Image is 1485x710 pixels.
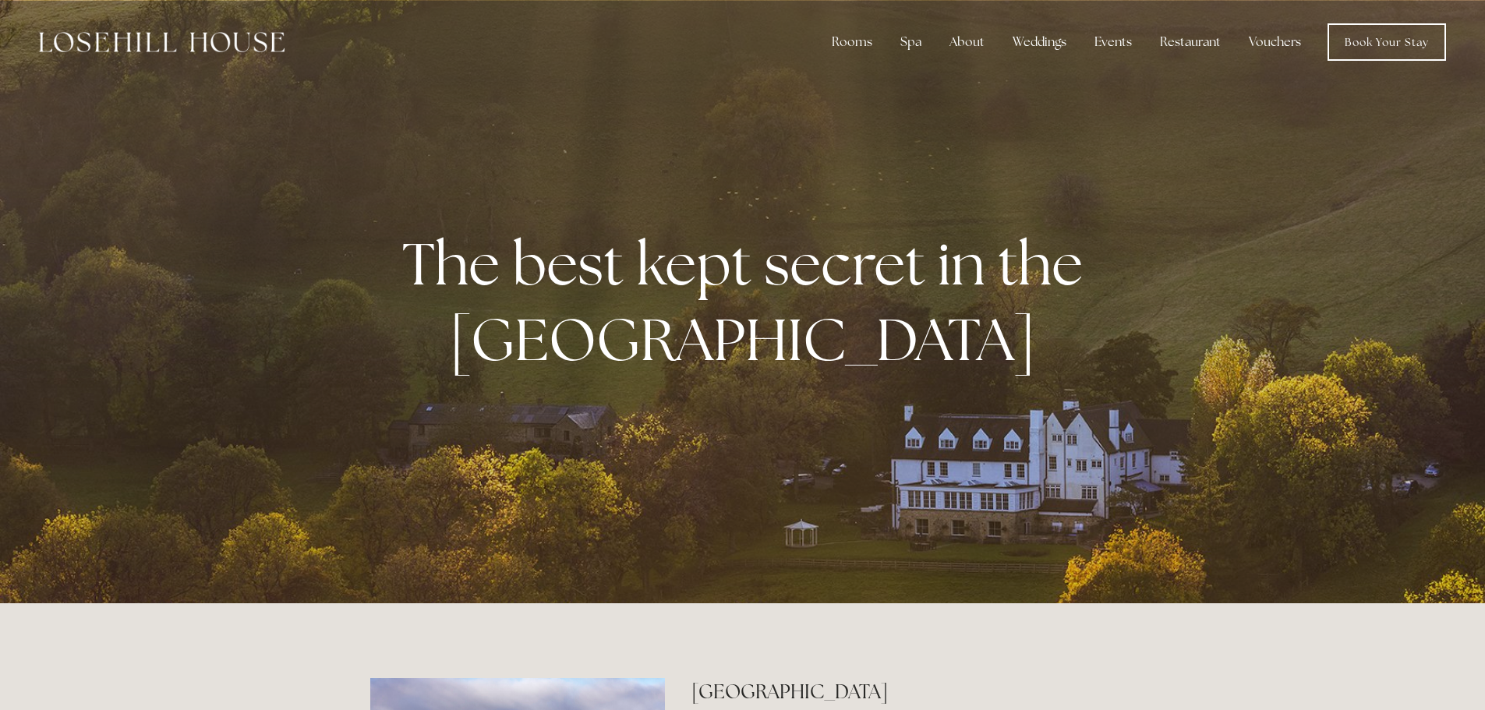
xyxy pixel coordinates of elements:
[402,225,1095,378] strong: The best kept secret in the [GEOGRAPHIC_DATA]
[1082,26,1144,58] div: Events
[937,26,997,58] div: About
[1147,26,1233,58] div: Restaurant
[39,32,285,52] img: Losehill House
[819,26,885,58] div: Rooms
[691,678,1115,705] h2: [GEOGRAPHIC_DATA]
[1328,23,1446,61] a: Book Your Stay
[1236,26,1314,58] a: Vouchers
[1000,26,1079,58] div: Weddings
[888,26,934,58] div: Spa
